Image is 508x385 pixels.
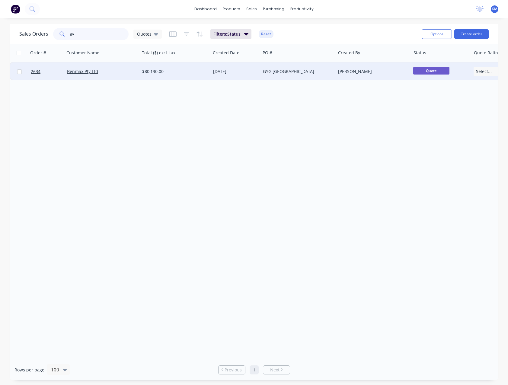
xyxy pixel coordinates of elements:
a: dashboard [191,5,220,14]
a: 2634 [31,62,67,81]
span: Quote [413,67,449,75]
div: PO # [263,50,272,56]
span: 2634 [31,68,40,75]
div: Created Date [213,50,239,56]
div: Order # [30,50,46,56]
button: Create order [454,29,489,39]
div: Total ($) excl. tax [142,50,175,56]
ul: Pagination [216,365,292,374]
span: Quotes [137,31,152,37]
div: productivity [287,5,317,14]
div: sales [243,5,260,14]
span: Select... [476,68,492,75]
img: Factory [11,5,20,14]
div: [DATE] [213,68,258,75]
span: Filters: Status [213,31,241,37]
div: GYG [GEOGRAPHIC_DATA] [263,68,330,75]
div: Status [414,50,426,56]
button: Options [422,29,452,39]
span: KM [492,6,497,12]
span: Rows per page [14,367,44,373]
div: Created By [338,50,360,56]
button: Filters:Status [210,29,251,39]
span: Previous [225,367,242,373]
div: products [220,5,243,14]
div: Quote Rating [474,50,500,56]
h1: Sales Orders [19,31,48,37]
a: Next page [263,367,290,373]
div: purchasing [260,5,287,14]
div: [PERSON_NAME] [338,68,405,75]
div: Customer Name [66,50,99,56]
input: Search... [70,28,129,40]
a: Benmax Pty Ltd [67,68,98,74]
button: Reset [259,30,273,38]
span: Next [270,367,280,373]
a: Previous page [219,367,245,373]
a: Page 1 is your current page [250,365,259,374]
div: $80,130.00 [142,68,205,75]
